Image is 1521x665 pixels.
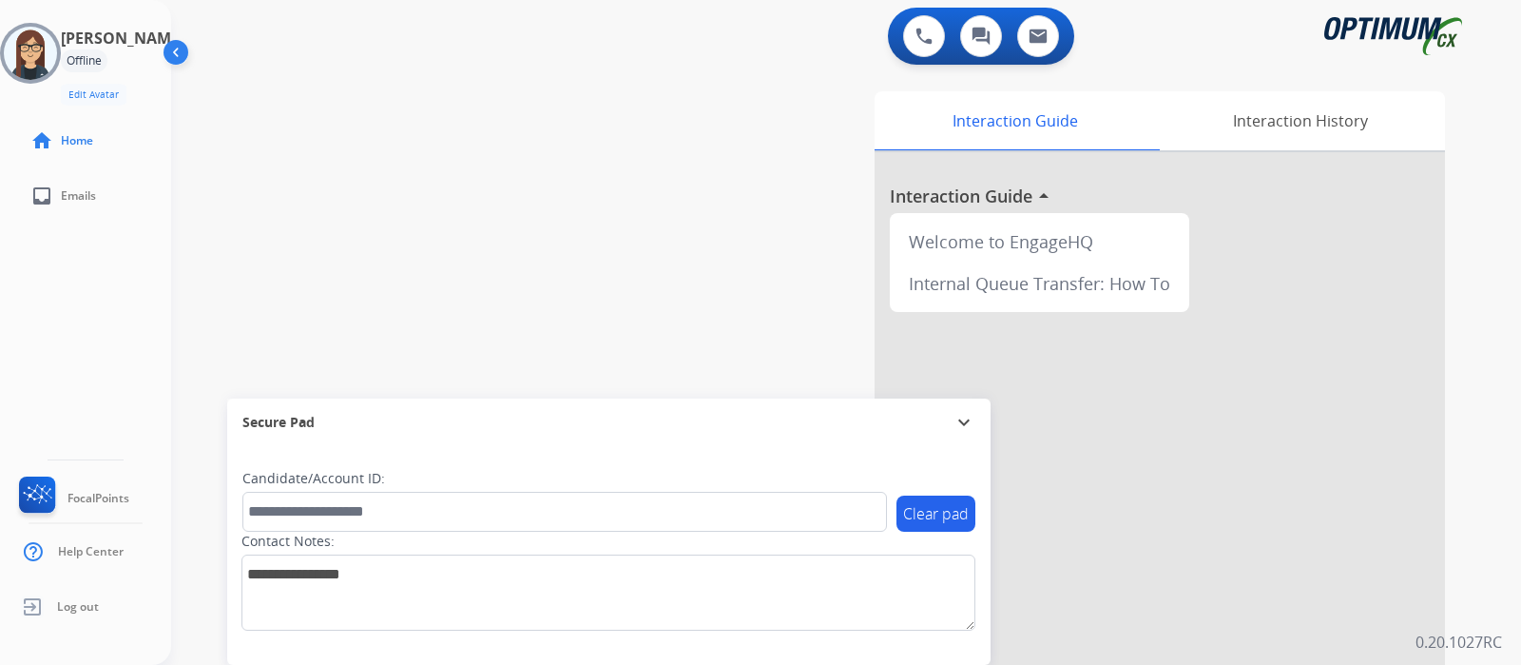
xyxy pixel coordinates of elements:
[57,599,99,615] span: Log out
[61,27,184,49] h3: [PERSON_NAME]
[30,129,53,152] mat-icon: home
[1155,91,1445,150] div: Interaction History
[953,411,975,434] mat-icon: expand_more
[61,84,126,106] button: Edit Avatar
[4,27,57,80] img: avatar
[897,221,1182,263] div: Welcome to EngageHQ
[61,188,96,204] span: Emails
[58,544,124,559] span: Help Center
[61,133,93,148] span: Home
[242,469,385,488] label: Candidate/Account ID:
[875,91,1155,150] div: Interaction Guide
[30,185,53,207] mat-icon: inbox
[896,496,975,532] button: Clear pad
[67,491,129,506] span: FocalPoints
[1415,631,1502,654] p: 0.20.1027RC
[15,477,129,520] a: FocalPoints
[897,263,1182,304] div: Internal Queue Transfer: How To
[242,413,315,432] span: Secure Pad
[241,532,335,551] label: Contact Notes:
[61,49,107,72] div: Offline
